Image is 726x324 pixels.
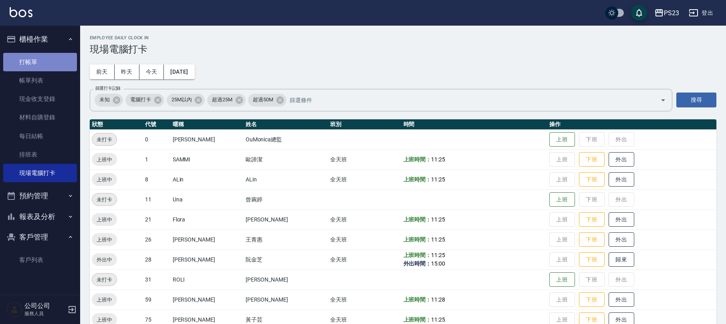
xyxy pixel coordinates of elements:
[431,156,445,163] span: 11:25
[95,96,115,104] span: 未知
[579,232,605,247] button: 下班
[609,232,634,247] button: 外出
[92,276,117,284] span: 未打卡
[579,212,605,227] button: 下班
[171,250,244,270] td: [PERSON_NAME]
[547,119,716,130] th: 操作
[92,235,117,244] span: 上班中
[549,132,575,147] button: 上班
[171,189,244,209] td: Una
[207,96,237,104] span: 超過25M
[143,250,171,270] td: 28
[171,119,244,130] th: 暱稱
[244,149,329,169] td: 歐諦潔
[3,71,77,90] a: 帳單列表
[92,215,117,224] span: 上班中
[244,119,329,130] th: 姓名
[431,316,445,323] span: 11:25
[609,212,634,227] button: 外出
[24,310,65,317] p: 服務人員
[403,176,432,183] b: 上班時間：
[92,155,117,164] span: 上班中
[171,209,244,229] td: Flora
[651,5,682,21] button: PS23
[244,250,329,270] td: 阮金芝
[90,44,716,55] h3: 現場電腦打卡
[90,119,143,130] th: 狀態
[631,5,647,21] button: save
[403,316,432,323] b: 上班時間：
[403,260,432,267] b: 外出時間：
[115,64,139,79] button: 昨天
[167,96,197,104] span: 25M以內
[549,272,575,287] button: 上班
[686,6,716,20] button: 登出
[143,129,171,149] td: 0
[579,152,605,167] button: 下班
[92,135,117,144] span: 未打卡
[248,96,278,104] span: 超過50M
[401,119,547,130] th: 時間
[171,169,244,189] td: ALin
[143,149,171,169] td: 1
[549,192,575,207] button: 上班
[10,7,32,17] img: Logo
[431,236,445,243] span: 11:25
[3,90,77,108] a: 現金收支登錄
[328,290,401,310] td: 全天班
[403,156,432,163] b: 上班時間：
[92,175,117,184] span: 上班中
[92,296,117,304] span: 上班中
[207,94,246,107] div: 超過25M
[139,64,164,79] button: 今天
[244,129,329,149] td: OuMonica總監
[431,296,445,303] span: 11:28
[24,302,65,310] h5: 公司公司
[609,152,634,167] button: 外出
[288,93,646,107] input: 篩選條件
[244,209,329,229] td: [PERSON_NAME]
[92,256,117,264] span: 外出中
[125,94,164,107] div: 電腦打卡
[3,164,77,182] a: 現場電腦打卡
[3,185,77,206] button: 預約管理
[143,189,171,209] td: 11
[143,229,171,250] td: 26
[92,316,117,324] span: 上班中
[3,29,77,50] button: 櫃檯作業
[431,260,445,267] span: 15:00
[244,189,329,209] td: 曾琬婷
[143,270,171,290] td: 31
[244,169,329,189] td: ALin
[171,290,244,310] td: [PERSON_NAME]
[579,252,605,267] button: 下班
[244,270,329,290] td: [PERSON_NAME]
[403,296,432,303] b: 上班時間：
[664,8,679,18] div: PS23
[328,209,401,229] td: 全天班
[328,229,401,250] td: 全天班
[92,195,117,204] span: 未打卡
[171,229,244,250] td: [PERSON_NAME]
[167,94,205,107] div: 25M以內
[244,229,329,250] td: 王青惠
[95,85,121,91] label: 篩選打卡記錄
[143,290,171,310] td: 59
[90,35,716,40] h2: Employee Daily Clock In
[3,108,77,127] a: 材料自購登錄
[171,129,244,149] td: [PERSON_NAME]
[3,53,77,71] a: 打帳單
[3,206,77,227] button: 報表及分析
[3,251,77,269] a: 客戶列表
[609,252,634,267] button: 歸來
[657,94,670,107] button: Open
[403,236,432,243] b: 上班時間：
[403,216,432,223] b: 上班時間：
[328,169,401,189] td: 全天班
[143,169,171,189] td: 8
[431,176,445,183] span: 11:25
[3,227,77,248] button: 客戶管理
[171,270,244,290] td: ROLI
[431,216,445,223] span: 11:25
[609,172,634,187] button: 外出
